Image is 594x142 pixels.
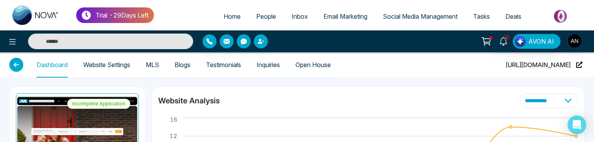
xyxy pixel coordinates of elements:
[284,9,316,24] a: Inbox
[375,9,465,24] a: Social Media Management
[465,9,498,24] a: Tasks
[224,12,241,20] span: Home
[257,62,280,68] a: Inquiries
[323,12,367,20] span: Email Marketing
[494,34,513,48] a: 3
[292,12,308,20] span: Inbox
[96,11,148,20] p: Trial - 29 Days Left
[170,133,177,139] tspan: 12
[528,37,554,46] span: AVON AI
[12,5,59,25] img: Nova CRM Logo
[533,7,589,25] img: Market-place.gif
[170,116,177,123] tspan: 16
[505,12,521,20] span: Deals
[506,52,571,77] span: [URL][DOMAIN_NAME]
[37,62,68,68] a: Dashboard
[383,12,458,20] span: Social Media Management
[515,36,526,47] img: Lead Flow
[248,9,284,24] a: People
[256,12,276,20] span: People
[503,34,510,41] span: 3
[206,62,241,68] a: Testimonials
[316,9,375,24] a: Email Marketing
[158,95,220,106] h4: Website Analysis
[146,62,159,68] a: MLS
[498,9,529,24] a: Deals
[295,52,331,77] span: Open House
[503,52,585,78] button: [URL][DOMAIN_NAME]
[175,62,190,68] a: Blogs
[513,34,561,49] button: AVON AI
[473,12,490,20] span: Tasks
[67,99,130,109] span: Incomplete Application
[83,62,130,68] a: Website Settings
[568,115,586,134] div: Open Intercom Messenger
[568,34,581,48] img: User Avatar
[216,9,248,24] a: Home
